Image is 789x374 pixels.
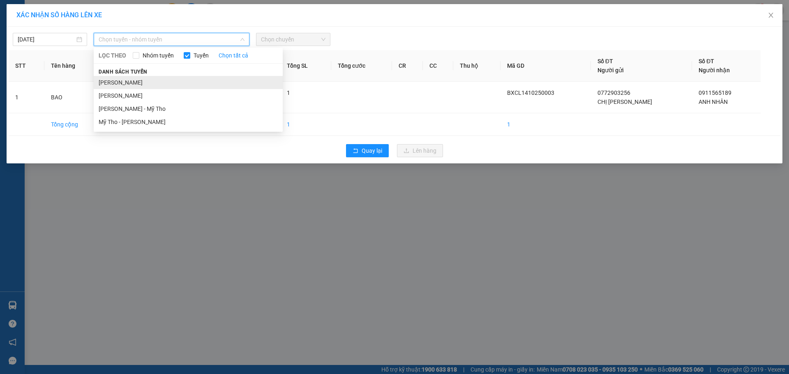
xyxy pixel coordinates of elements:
span: rollback [353,148,358,154]
button: uploadLên hàng [397,144,443,157]
li: Mỹ Tho - [PERSON_NAME] [94,115,283,128]
th: Tổng cước [331,50,392,82]
span: 0772903256 [598,89,630,96]
span: down [240,37,245,42]
td: BAO [44,82,104,113]
th: Thu hộ [453,50,501,82]
span: Người gửi [598,67,624,73]
span: Nhóm tuyến [139,51,177,60]
li: [PERSON_NAME] - Mỹ Tho [94,102,283,115]
span: CHỊ [PERSON_NAME] [598,99,652,105]
a: Chọn tất cả [219,51,248,60]
th: Mã GD [501,50,591,82]
td: 1 [280,113,331,136]
span: XÁC NHẬN SỐ HÀNG LÊN XE [16,11,102,19]
input: 14/10/2025 [18,35,75,44]
td: 1 [9,82,44,113]
th: Tổng SL [280,50,331,82]
span: Người nhận [699,67,730,73]
li: [PERSON_NAME] [94,76,283,89]
th: STT [9,50,44,82]
span: Chọn chuyến [261,33,325,46]
span: BXCL1410250003 [507,89,554,96]
span: Số ĐT [598,58,613,64]
span: Số ĐT [699,58,714,64]
span: Chọn tuyến - nhóm tuyến [99,33,245,46]
th: CC [423,50,454,82]
td: 1 [501,113,591,136]
th: CR [392,50,423,82]
th: Tên hàng [44,50,104,82]
td: Tổng cộng [44,113,104,136]
span: Quay lại [362,146,382,155]
span: 1 [287,89,290,96]
span: 0911565189 [699,89,731,96]
button: Close [759,4,782,27]
span: ANH NHÂN [699,99,728,105]
li: [PERSON_NAME] [94,89,283,102]
span: Danh sách tuyến [94,68,152,76]
span: LỌC THEO [99,51,126,60]
span: Tuyến [190,51,212,60]
button: rollbackQuay lại [346,144,389,157]
span: close [768,12,774,18]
